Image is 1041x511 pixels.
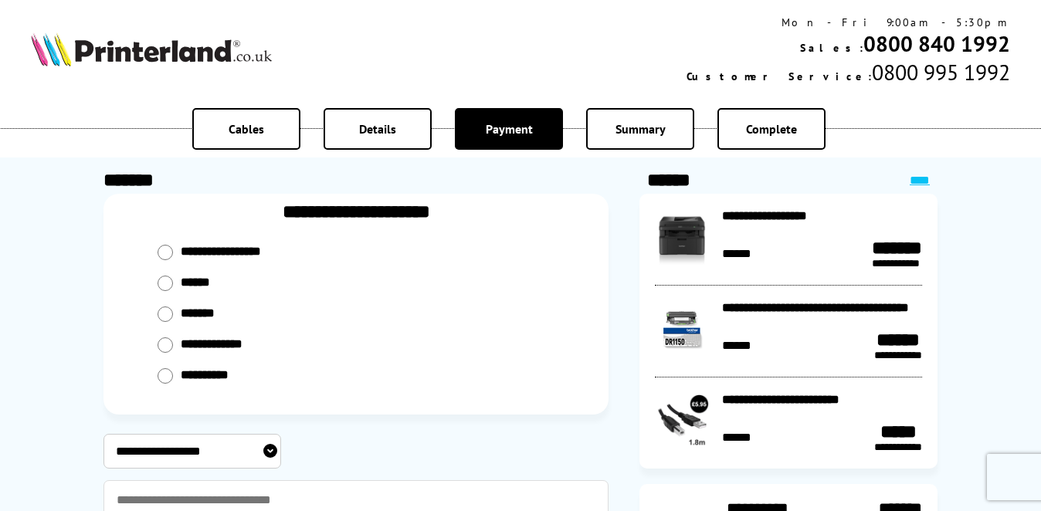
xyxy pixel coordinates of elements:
span: Summary [615,121,666,137]
span: Details [359,121,396,137]
span: Sales: [800,41,863,55]
span: Complete [746,121,797,137]
div: Mon - Fri 9:00am - 5:30pm [687,15,1010,29]
a: 0800 840 1992 [863,29,1010,58]
span: Cables [229,121,264,137]
span: 0800 995 1992 [872,58,1010,86]
span: Payment [486,121,533,137]
img: Printerland Logo [31,32,272,66]
span: Customer Service: [687,69,872,83]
